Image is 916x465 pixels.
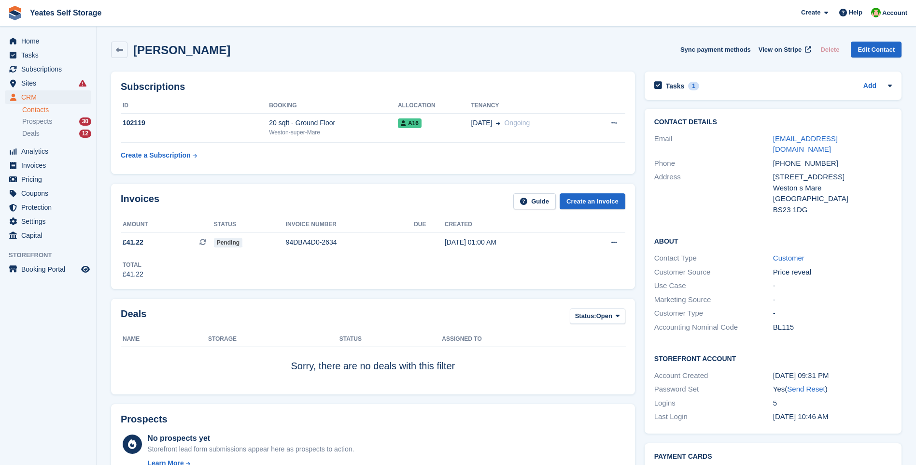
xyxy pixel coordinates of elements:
[570,308,625,324] button: Status: Open
[654,280,773,291] div: Use Case
[123,269,143,279] div: £41.22
[654,308,773,319] div: Customer Type
[654,411,773,422] div: Last Login
[654,118,892,126] h2: Contact Details
[121,98,269,114] th: ID
[5,62,91,76] a: menu
[21,62,79,76] span: Subscriptions
[5,90,91,104] a: menu
[121,193,159,209] h2: Invoices
[21,159,79,172] span: Invoices
[291,361,455,371] span: Sorry, there are no deals with this filter
[654,322,773,333] div: Accounting Nominal Code
[22,105,91,115] a: Contacts
[286,237,414,247] div: 94DBA4D0-2634
[817,42,843,58] button: Delete
[5,229,91,242] a: menu
[22,117,52,126] span: Prospects
[785,385,827,393] span: ( )
[9,250,96,260] span: Storefront
[121,118,269,128] div: 102119
[654,267,773,278] div: Customer Source
[596,311,612,321] span: Open
[773,384,892,395] div: Yes
[22,116,91,127] a: Prospects 30
[654,370,773,381] div: Account Created
[121,332,208,347] th: Name
[121,146,197,164] a: Create a Subscription
[773,204,892,216] div: BS23 1DG
[654,172,773,215] div: Address
[339,332,442,347] th: Status
[80,263,91,275] a: Preview store
[773,294,892,305] div: -
[147,444,354,454] div: Storefront lead form submissions appear here as prospects to action.
[863,81,876,92] a: Add
[398,118,422,128] span: A16
[21,173,79,186] span: Pricing
[654,158,773,169] div: Phone
[121,217,214,232] th: Amount
[8,6,22,20] img: stora-icon-8386f47178a22dfd0bd8f6a31ec36ba5ce8667c1dd55bd0f319d3a0aa187defe.svg
[5,215,91,228] a: menu
[133,44,230,57] h2: [PERSON_NAME]
[773,412,829,421] time: 2025-08-21 09:46:19 UTC
[773,370,892,381] div: [DATE] 09:31 PM
[21,90,79,104] span: CRM
[208,332,339,347] th: Storage
[575,311,596,321] span: Status:
[773,158,892,169] div: [PHONE_NUMBER]
[5,201,91,214] a: menu
[442,332,625,347] th: Assigned to
[773,172,892,183] div: [STREET_ADDRESS]
[269,118,398,128] div: 20 sqft - Ground Floor
[849,8,862,17] span: Help
[269,98,398,114] th: Booking
[654,398,773,409] div: Logins
[121,414,168,425] h2: Prospects
[801,8,820,17] span: Create
[773,254,804,262] a: Customer
[654,353,892,363] h2: Storefront Account
[5,48,91,62] a: menu
[21,187,79,200] span: Coupons
[654,384,773,395] div: Password Set
[5,145,91,158] a: menu
[21,48,79,62] span: Tasks
[22,129,91,139] a: Deals 12
[445,237,575,247] div: [DATE] 01:00 AM
[871,8,881,17] img: Angela Field
[504,119,530,127] span: Ongoing
[286,217,414,232] th: Invoice number
[121,308,146,326] h2: Deals
[471,98,586,114] th: Tenancy
[123,261,143,269] div: Total
[513,193,556,209] a: Guide
[5,173,91,186] a: menu
[79,117,91,126] div: 30
[147,433,354,444] div: No prospects yet
[654,453,892,461] h2: Payment cards
[773,322,892,333] div: BL115
[79,130,91,138] div: 12
[759,45,802,55] span: View on Stripe
[773,280,892,291] div: -
[5,159,91,172] a: menu
[773,398,892,409] div: 5
[773,134,838,154] a: [EMAIL_ADDRESS][DOMAIN_NAME]
[773,267,892,278] div: Price reveal
[5,34,91,48] a: menu
[5,76,91,90] a: menu
[21,201,79,214] span: Protection
[79,79,86,87] i: Smart entry sync failures have occurred
[214,217,286,232] th: Status
[851,42,902,58] a: Edit Contact
[654,294,773,305] div: Marketing Source
[5,262,91,276] a: menu
[654,133,773,155] div: Email
[21,215,79,228] span: Settings
[5,187,91,200] a: menu
[755,42,813,58] a: View on Stripe
[773,308,892,319] div: -
[680,42,751,58] button: Sync payment methods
